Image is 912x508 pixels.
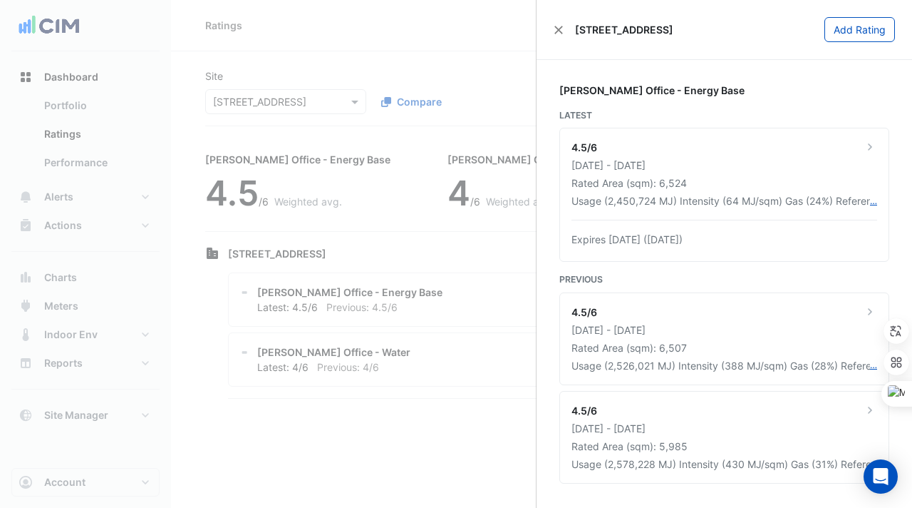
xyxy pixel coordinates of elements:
[571,232,877,247] div: Expires [DATE] ([DATE])
[559,109,889,122] div: Latest
[571,140,597,155] div: 4.5/6
[571,176,877,190] div: Rated Area (sqm): 6,524
[824,17,895,42] button: Add Rating
[870,193,877,208] button: …
[571,457,870,472] div: Usage (2,578,228 MJ) Intensity (430 MJ/sqm) Gas (31%) Reference (N65681) PremiseID (P0449)
[864,459,898,494] div: Open Intercom Messenger
[571,340,877,355] div: Rated Area (sqm): 6,507
[554,25,564,35] button: Close
[870,457,877,472] button: …
[571,421,877,436] div: [DATE] - [DATE]
[571,358,870,373] div: Usage (2,526,021 MJ) Intensity (388 MJ/sqm) Gas (28%) Reference (OF30123) PremiseID (P0449)
[870,358,877,373] button: …
[571,322,877,337] div: [DATE] - [DATE]
[571,158,877,173] div: [DATE] - [DATE]
[571,403,597,418] div: 4.5/6
[571,439,877,454] div: Rated Area (sqm): 5,985
[575,22,673,37] span: [STREET_ADDRESS]
[559,273,889,286] div: Previous
[571,193,870,208] div: Usage (2,450,724 MJ) Intensity (64 MJ/sqm) Gas (24%) Reference (OF35318) PremiseID (P0449) Refere...
[559,83,889,98] div: [PERSON_NAME] Office - Energy Base
[571,305,597,320] div: 4.5/6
